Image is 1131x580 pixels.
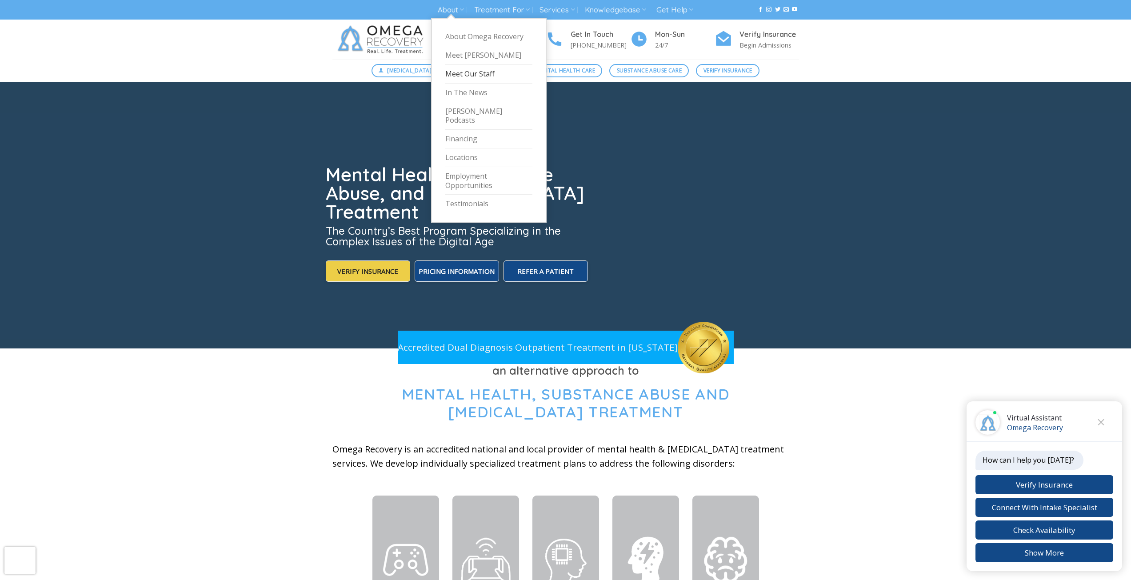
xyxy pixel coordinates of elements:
[438,2,464,18] a: About
[715,29,799,51] a: Verify Insurance Begin Admissions
[529,64,602,77] a: Mental Health Care
[775,7,780,13] a: Follow on Twitter
[585,2,646,18] a: Knowledgebase
[387,66,432,75] span: [MEDICAL_DATA]
[332,20,432,60] img: Omega Recovery
[571,40,630,50] p: [PHONE_NUMBER]
[655,40,715,50] p: 24/7
[617,66,682,75] span: Substance Abuse Care
[445,130,532,148] a: Financing
[402,384,730,422] span: Mental Health, Substance Abuse and [MEDICAL_DATA] Treatment
[372,64,439,77] a: [MEDICAL_DATA]
[332,362,799,380] h3: an alternative approach to
[656,2,693,18] a: Get Help
[571,29,630,40] h4: Get In Touch
[758,7,763,13] a: Follow on Facebook
[696,64,759,77] a: Verify Insurance
[326,165,590,221] h1: Mental Health, Substance Abuse, and [MEDICAL_DATA] Treatment
[739,29,799,40] h4: Verify Insurance
[332,442,799,471] p: Omega Recovery is an accredited national and local provider of mental health & [MEDICAL_DATA] tre...
[655,29,715,40] h4: Mon-Sun
[445,148,532,167] a: Locations
[445,102,532,130] a: [PERSON_NAME] Podcasts
[445,46,532,65] a: Meet [PERSON_NAME]
[609,64,689,77] a: Substance Abuse Care
[546,29,630,51] a: Get In Touch [PHONE_NUMBER]
[792,7,797,13] a: Follow on YouTube
[445,195,532,213] a: Testimonials
[445,28,532,46] a: About Omega Recovery
[766,7,771,13] a: Follow on Instagram
[474,2,530,18] a: Treatment For
[445,84,532,102] a: In The News
[739,40,799,50] p: Begin Admissions
[703,66,752,75] span: Verify Insurance
[326,225,590,247] h3: The Country’s Best Program Specializing in the Complex Issues of the Digital Age
[540,2,575,18] a: Services
[445,65,532,84] a: Meet Our Staff
[445,167,532,195] a: Employment Opportunities
[398,340,678,355] p: Accredited Dual Diagnosis Outpatient Treatment in [US_STATE]
[536,66,595,75] span: Mental Health Care
[783,7,789,13] a: Send us an email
